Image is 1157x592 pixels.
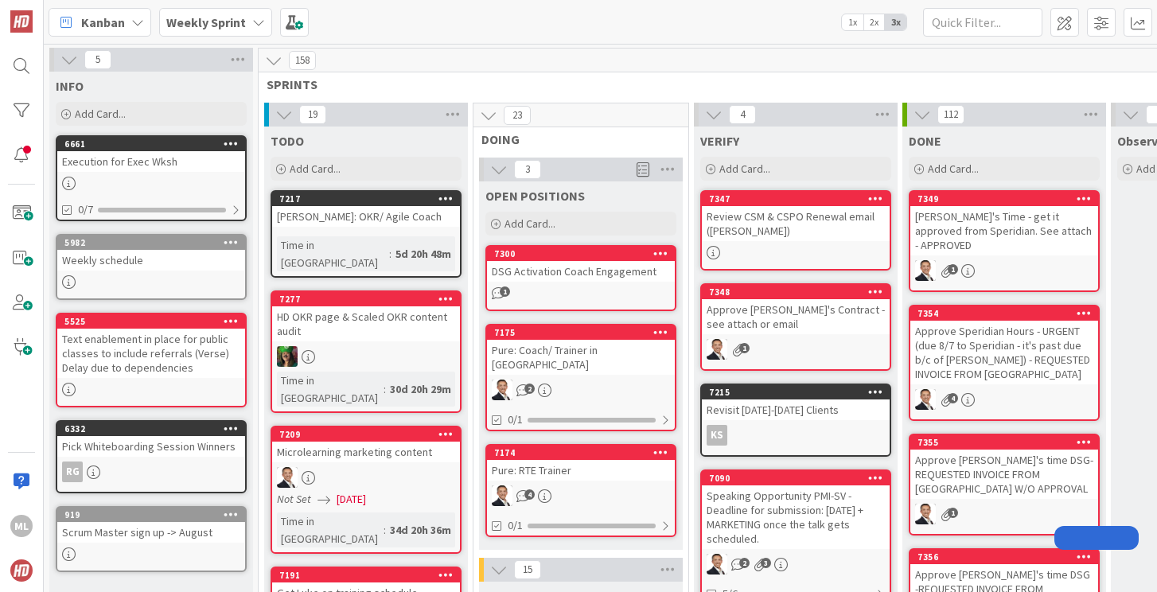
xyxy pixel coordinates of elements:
a: 7209Microlearning marketing contentSLNot Set[DATE]Time in [GEOGRAPHIC_DATA]:34d 20h 36m [271,426,462,554]
div: 7174Pure: RTE Trainer [487,446,675,481]
div: 7277HD OKR page & Scaled OKR content audit [272,292,460,341]
div: DSG Activation Coach Engagement [487,261,675,282]
div: 7349[PERSON_NAME]'s Time - get it approved from Speridian. See attach - APPROVED [910,192,1098,255]
div: 7209Microlearning marketing content [272,427,460,462]
div: 7300 [487,247,675,261]
span: 112 [937,105,964,124]
div: Pick Whiteboarding Session Winners [57,436,245,457]
span: 158 [289,51,316,70]
input: Quick Filter... [923,8,1042,37]
b: Weekly Sprint [166,14,246,30]
div: 919Scrum Master sign up -> August [57,508,245,543]
span: 5 [84,50,111,69]
span: 1 [739,343,750,353]
span: Add Card... [504,216,555,231]
a: 7277HD OKR page & Scaled OKR content auditSLTime in [GEOGRAPHIC_DATA]:30d 20h 29m [271,290,462,413]
div: 7356 [917,551,1098,563]
div: SL [487,380,675,400]
div: SL [702,339,890,360]
div: 7175 [494,327,675,338]
img: SL [915,504,936,524]
span: 2 [524,384,535,394]
div: SL [702,554,890,574]
div: 7217 [279,193,460,204]
span: 3 [761,558,771,568]
span: VERIFY [700,133,739,149]
a: 7355Approve [PERSON_NAME]'s time DSG- REQUESTED INVOICE FROM [GEOGRAPHIC_DATA] W/O APPROVALSL [909,434,1100,536]
div: Pure: Coach/ Trainer in [GEOGRAPHIC_DATA] [487,340,675,375]
div: Review CSM & CSPO Renewal email ([PERSON_NAME]) [702,206,890,241]
div: 7348 [709,286,890,298]
a: 7175Pure: Coach/ Trainer in [GEOGRAPHIC_DATA]SL0/1 [485,324,676,431]
div: 5982Weekly schedule [57,236,245,271]
div: [PERSON_NAME]'s Time - get it approved from Speridian. See attach - APPROVED [910,206,1098,255]
a: 7174Pure: RTE TrainerSL0/1 [485,444,676,537]
a: 7348Approve [PERSON_NAME]'s Contract - see attach or emailSL [700,283,891,371]
div: 7300DSG Activation Coach Engagement [487,247,675,282]
span: 1 [500,286,510,297]
div: SL [910,504,1098,524]
div: 7209 [272,427,460,442]
a: 7347Review CSM & CSPO Renewal email ([PERSON_NAME]) [700,190,891,271]
span: 4 [524,489,535,500]
span: 3x [885,14,906,30]
div: 6332Pick Whiteboarding Session Winners [57,422,245,457]
div: SL [272,467,460,488]
div: RG [57,462,245,482]
div: 6661 [57,137,245,151]
div: 5525 [57,314,245,329]
div: 7355 [910,435,1098,450]
div: Time in [GEOGRAPHIC_DATA] [277,372,384,407]
img: SL [492,380,512,400]
div: 7217 [272,192,460,206]
div: 6661Execution for Exec Wksh [57,137,245,172]
div: Pure: RTE Trainer [487,460,675,481]
div: 7347Review CSM & CSPO Renewal email ([PERSON_NAME]) [702,192,890,241]
div: 7349 [917,193,1098,204]
div: HD OKR page & Scaled OKR content audit [272,306,460,341]
a: 6661Execution for Exec Wksh0/7 [56,135,247,221]
a: 7349[PERSON_NAME]'s Time - get it approved from Speridian. See attach - APPROVEDSL [909,190,1100,292]
span: Add Card... [719,162,770,176]
div: 7217[PERSON_NAME]: OKR/ Agile Coach [272,192,460,227]
span: 1 [948,264,958,275]
span: Add Card... [75,107,126,121]
div: 5d 20h 48m [392,245,455,263]
div: SL [910,260,1098,281]
a: 7300DSG Activation Coach Engagement [485,245,676,311]
div: 6332 [57,422,245,436]
div: 6661 [64,138,245,150]
div: Time in [GEOGRAPHIC_DATA] [277,512,384,547]
span: DONE [909,133,941,149]
a: 5525Text enablement in place for public classes to include referrals (Verse) Delay due to depende... [56,313,247,407]
div: 7277 [272,292,460,306]
img: SL [915,389,936,410]
div: 7355 [917,437,1098,448]
img: avatar [10,559,33,582]
img: SL [707,339,727,360]
span: 0/1 [508,517,523,534]
span: INFO [56,78,84,94]
div: 7215 [702,385,890,399]
div: 5525 [64,316,245,327]
span: 2x [863,14,885,30]
img: SL [915,260,936,281]
span: Add Card... [928,162,979,176]
div: 7349 [910,192,1098,206]
div: 7348Approve [PERSON_NAME]'s Contract - see attach or email [702,285,890,334]
span: [DATE] [337,491,366,508]
div: Scrum Master sign up -> August [57,522,245,543]
span: 1x [842,14,863,30]
div: KS [702,425,890,446]
div: 7300 [494,248,675,259]
span: 1 [948,508,958,518]
div: 7277 [279,294,460,305]
img: SL [277,346,298,367]
span: Kanban [81,13,125,32]
div: 34d 20h 36m [386,521,455,539]
div: 7191 [279,570,460,581]
a: 7217[PERSON_NAME]: OKR/ Agile CoachTime in [GEOGRAPHIC_DATA]:5d 20h 48m [271,190,462,278]
a: 7215Revisit [DATE]-[DATE] ClientsKS [700,384,891,457]
div: Time in [GEOGRAPHIC_DATA] [277,236,389,271]
div: Text enablement in place for public classes to include referrals (Verse) Delay due to dependencies [57,329,245,378]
